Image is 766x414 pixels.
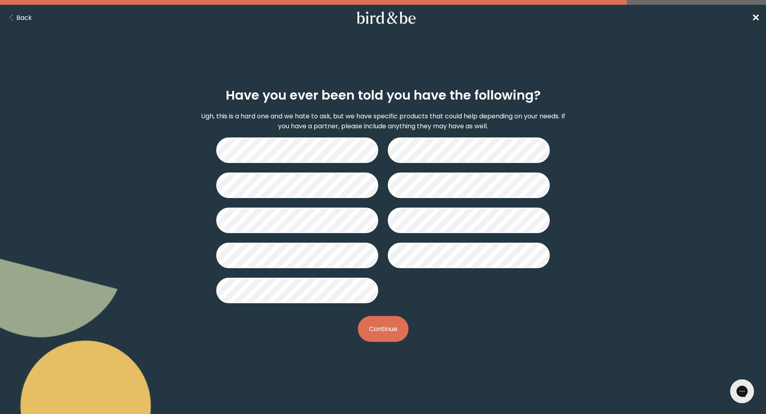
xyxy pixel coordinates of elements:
a: ✕ [752,11,760,25]
button: Continue [358,316,409,342]
button: Back Button [6,13,32,23]
span: ✕ [752,11,760,24]
h2: Have you ever been told you have the following? [226,86,541,105]
iframe: Gorgias live chat messenger [726,377,758,406]
p: Ugh, this is a hard one and we hate to ask, but we have specific products that could help dependi... [198,111,568,131]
